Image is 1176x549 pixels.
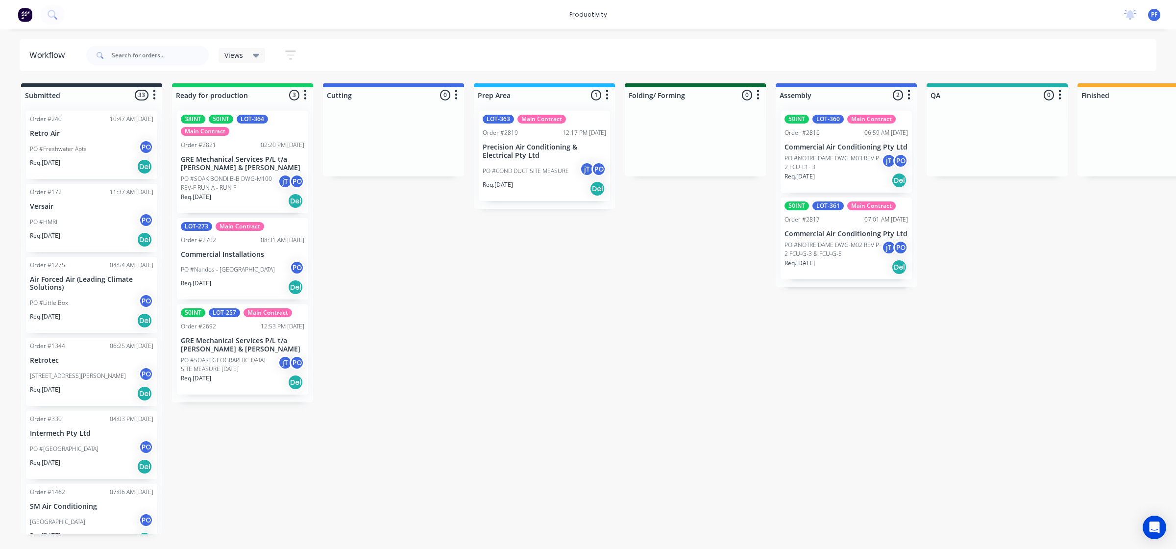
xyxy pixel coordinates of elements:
div: 12:53 PM [DATE] [261,322,304,331]
p: SM Air Conditioning [30,502,153,511]
div: Del [137,386,152,401]
div: Main Contract [517,115,566,124]
p: Intermech Pty Ltd [30,429,153,438]
div: 38INT [181,115,205,124]
div: jT [278,355,293,370]
div: LOT-364 [237,115,268,124]
div: 50INT [784,115,809,124]
p: Req. [DATE] [30,458,60,467]
div: 02:20 PM [DATE] [261,141,304,150]
div: Del [891,173,907,188]
p: Commercial Air Conditioning Pty Ltd [784,230,908,238]
div: LOT-257 [209,308,240,317]
div: 50INT [181,308,205,317]
div: PO [139,294,153,308]
div: 07:01 AM [DATE] [864,215,908,224]
div: Order #2692 [181,322,216,331]
p: Retro Air [30,129,153,138]
div: Main Contract [847,201,896,210]
div: 04:03 PM [DATE] [110,415,153,424]
div: 08:31 AM [DATE] [261,236,304,245]
div: LOT-363 [483,115,514,124]
div: Del [288,279,303,295]
p: PO #SOAK BONDI B-B DWG-M100 REV-F RUN A - RUN F [181,175,278,192]
div: 38INT50INTLOT-364Main ContractOrder #282102:20 PM [DATE]GRE Mechanical Services P/L t/a [PERSON_N... [177,111,308,213]
div: LOT-273 [181,222,212,231]
p: PO #COND DUCT SITE MEASURE [483,167,569,175]
div: Order #2702 [181,236,216,245]
div: Order #134406:25 AM [DATE]Retrotec[STREET_ADDRESS][PERSON_NAME]POReq.[DATE]Del [26,338,157,406]
p: Req. [DATE] [181,279,211,288]
div: Del [288,193,303,209]
p: Req. [DATE] [30,231,60,240]
div: PO [139,140,153,154]
input: Search for orders... [112,46,209,65]
div: Main Contract [216,222,264,231]
p: Req. [DATE] [483,180,513,189]
div: PO [591,162,606,176]
p: Req. [DATE] [784,259,815,268]
span: PF [1151,10,1157,19]
p: GRE Mechanical Services P/L t/a [PERSON_NAME] & [PERSON_NAME] [181,155,304,172]
div: Main Contract [181,127,229,136]
div: Order #2816 [784,128,820,137]
div: Order #33004:03 PM [DATE]Intermech Pty LtdPO #[GEOGRAPHIC_DATA]POReq.[DATE]Del [26,411,157,479]
p: Versair [30,202,153,211]
div: 06:25 AM [DATE] [110,342,153,350]
div: Order #330 [30,415,62,424]
p: PO #[GEOGRAPHIC_DATA] [30,445,98,453]
div: Order #2819 [483,128,518,137]
div: PO [139,213,153,227]
p: Air Forced Air (Leading Climate Solutions) [30,275,153,292]
div: PO [893,153,908,168]
p: [STREET_ADDRESS][PERSON_NAME] [30,372,126,380]
p: [GEOGRAPHIC_DATA] [30,518,85,526]
p: PO #NOTRE DAME DWG-M03 REV P-2 FCU-L1- 3 [784,154,882,172]
div: LOT-360 [812,115,844,124]
div: 12:17 PM [DATE] [563,128,606,137]
div: PO [893,240,908,255]
div: Order #127504:54 AM [DATE]Air Forced Air (Leading Climate Solutions)PO #Little BoxPOReq.[DATE]Del [26,257,157,333]
div: Order #2821 [181,141,216,150]
div: productivity [564,7,612,22]
div: Open Intercom Messenger [1143,516,1166,539]
div: Del [137,532,152,548]
p: GRE Mechanical Services P/L t/a [PERSON_NAME] & [PERSON_NAME] [181,337,304,353]
p: Req. [DATE] [181,374,211,383]
div: 50INT [784,201,809,210]
div: PO [139,440,153,454]
p: Req. [DATE] [30,158,60,167]
div: LOT-361 [812,201,844,210]
p: Precision Air Conditioning & Electrical Pty Ltd [483,143,606,160]
div: Order #24010:47 AM [DATE]Retro AirPO #Freshwater AptsPOReq.[DATE]Del [26,111,157,179]
div: PO [139,367,153,381]
div: PO [290,174,304,189]
p: Commercial Installations [181,250,304,259]
div: 50INT [209,115,233,124]
div: 50INTLOT-361Main ContractOrder #281707:01 AM [DATE]Commercial Air Conditioning Pty LtdPO #NOTRE D... [781,198,912,279]
span: Views [224,50,243,60]
div: LOT-273Main ContractOrder #270208:31 AM [DATE]Commercial InstallationsPO #Nandos - [GEOGRAPHIC_DA... [177,218,308,300]
div: Main Contract [847,115,896,124]
div: Workflow [29,50,70,61]
p: Commercial Air Conditioning Pty Ltd [784,143,908,151]
div: Order #1275 [30,261,65,270]
div: PO [139,513,153,527]
div: jT [882,153,896,168]
p: Req. [DATE] [30,531,60,540]
div: Order #172 [30,188,62,197]
p: PO #Nandos - [GEOGRAPHIC_DATA] [181,265,275,274]
p: PO #Little Box [30,299,68,307]
div: Order #2817 [784,215,820,224]
p: Req. [DATE] [30,385,60,394]
div: 07:06 AM [DATE] [110,488,153,497]
div: LOT-363Main ContractOrder #281912:17 PM [DATE]Precision Air Conditioning & Electrical Pty LtdPO #... [479,111,610,201]
div: Del [891,259,907,275]
div: Del [288,374,303,390]
p: PO #HMRI [30,218,57,226]
div: Del [137,459,152,474]
div: Order #1462 [30,488,65,497]
div: Del [589,181,605,197]
div: Order #1344 [30,342,65,350]
div: 50INTLOT-360Main ContractOrder #281606:59 AM [DATE]Commercial Air Conditioning Pty LtdPO #NOTRE D... [781,111,912,193]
